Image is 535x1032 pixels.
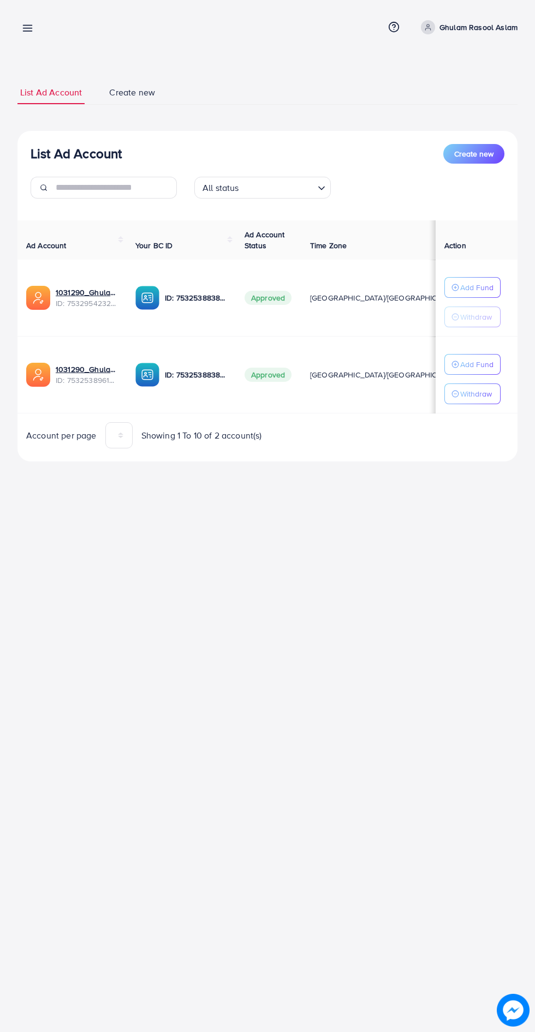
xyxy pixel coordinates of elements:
[460,387,492,400] p: Withdraw
[460,358,494,371] p: Add Fund
[444,277,501,298] button: Add Fund
[56,364,118,386] div: <span class='underline'>1031290_Ghulam Rasool Aslam_1753805901568</span></br>7532538961244635153
[460,281,494,294] p: Add Fund
[444,240,466,251] span: Action
[498,995,528,1025] img: image
[56,364,118,375] a: 1031290_Ghulam Rasool Aslam_1753805901568
[443,144,504,164] button: Create new
[454,148,494,159] span: Create new
[242,178,313,196] input: Search for option
[245,291,292,305] span: Approved
[135,286,159,310] img: ic-ba-acc.ded83a64.svg
[141,429,262,442] span: Showing 1 To 10 of 2 account(s)
[26,429,97,442] span: Account per page
[439,21,518,34] p: Ghulam Rasool Aslam
[56,287,118,298] a: 1031290_Ghulam Rasool Aslam 2_1753902599199
[165,291,227,304] p: ID: 7532538838637019152
[194,177,331,199] div: Search for option
[245,229,285,251] span: Ad Account Status
[109,86,155,99] span: Create new
[245,368,292,382] span: Approved
[200,180,241,196] span: All status
[417,20,518,34] a: Ghulam Rasool Aslam
[444,307,501,327] button: Withdraw
[444,383,501,404] button: Withdraw
[31,146,122,161] h3: List Ad Account
[310,292,462,303] span: [GEOGRAPHIC_DATA]/[GEOGRAPHIC_DATA]
[26,286,50,310] img: ic-ads-acc.e4c84228.svg
[56,287,118,309] div: <span class='underline'>1031290_Ghulam Rasool Aslam 2_1753902599199</span></br>7532954232266326017
[26,363,50,387] img: ic-ads-acc.e4c84228.svg
[135,363,159,387] img: ic-ba-acc.ded83a64.svg
[135,240,173,251] span: Your BC ID
[56,298,118,309] span: ID: 7532954232266326017
[460,310,492,323] p: Withdraw
[26,240,67,251] span: Ad Account
[444,354,501,375] button: Add Fund
[310,369,462,380] span: [GEOGRAPHIC_DATA]/[GEOGRAPHIC_DATA]
[165,368,227,381] p: ID: 7532538838637019152
[310,240,347,251] span: Time Zone
[56,375,118,386] span: ID: 7532538961244635153
[20,86,82,99] span: List Ad Account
